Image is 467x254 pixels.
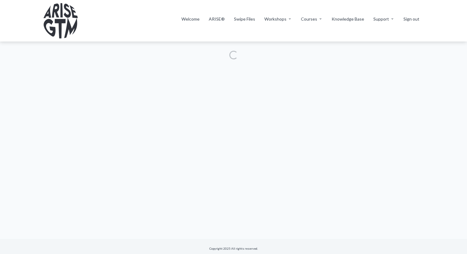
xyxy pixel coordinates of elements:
nav: Customer Portal [177,16,424,26]
a: Courses [301,16,317,22]
div: Loading... [229,51,238,59]
a: Welcome [181,16,200,22]
a: Swipe Files [234,16,255,22]
ul: Main menu [177,16,424,26]
a: Knowledge Base [332,16,364,22]
a: ARISE® [209,16,225,22]
a: Support [373,16,389,22]
a: Sign out [403,16,419,22]
a: Workshops [264,16,286,22]
div: Navigation Menu [177,16,424,26]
